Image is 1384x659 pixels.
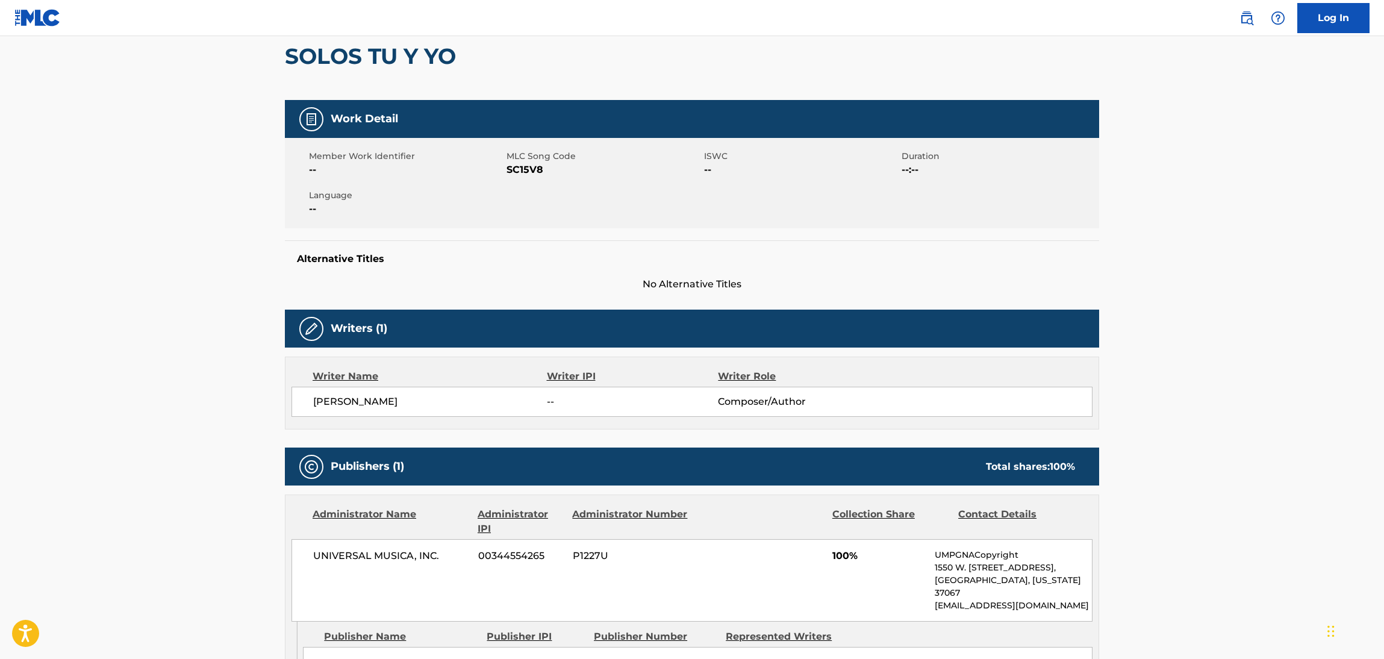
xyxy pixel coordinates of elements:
div: Administrator Name [313,507,469,536]
span: 100 % [1050,461,1075,472]
div: Total shares: [986,460,1075,474]
div: Administrator IPI [478,507,563,536]
h5: Writers (1) [331,322,387,336]
h5: Work Detail [331,112,398,126]
div: Administrator Number [572,507,689,536]
p: UMPGNACopyright [935,549,1092,561]
span: -- [309,202,503,216]
img: Writers [304,322,319,336]
h5: Alternative Titles [297,253,1087,265]
span: 00344554265 [478,549,564,563]
img: MLC Logo [14,9,61,27]
span: 100% [832,549,926,563]
div: Widget de chat [1324,601,1384,659]
span: No Alternative Titles [285,277,1099,292]
span: P1227U [573,549,690,563]
span: [PERSON_NAME] [313,395,547,409]
div: Arrastrar [1327,613,1335,649]
div: Collection Share [832,507,949,536]
iframe: Chat Widget [1324,601,1384,659]
span: -- [547,395,718,409]
div: Writer Name [313,369,547,384]
a: Public Search [1235,6,1259,30]
img: Work Detail [304,112,319,126]
span: ISWC [704,150,899,163]
div: Publisher Number [594,629,717,644]
img: search [1239,11,1254,25]
p: 1550 W. [STREET_ADDRESS], [935,561,1092,574]
span: Duration [902,150,1096,163]
span: Composer/Author [718,395,874,409]
span: -- [309,163,503,177]
span: MLC Song Code [507,150,701,163]
div: Writer IPI [547,369,718,384]
div: Writer Role [718,369,874,384]
img: help [1271,11,1285,25]
div: Publisher IPI [487,629,585,644]
img: Publishers [304,460,319,474]
span: Language [309,189,503,202]
span: UNIVERSAL MUSICA, INC. [313,549,469,563]
span: Member Work Identifier [309,150,503,163]
div: Publisher Name [324,629,478,644]
span: SC15V8 [507,163,701,177]
h5: Publishers (1) [331,460,404,473]
span: -- [704,163,899,177]
p: [GEOGRAPHIC_DATA], [US_STATE] 37067 [935,574,1092,599]
span: --:-- [902,163,1096,177]
div: Help [1266,6,1290,30]
div: Contact Details [958,507,1075,536]
div: Represented Writers [726,629,849,644]
p: [EMAIL_ADDRESS][DOMAIN_NAME] [935,599,1092,612]
a: Log In [1297,3,1370,33]
h2: SOLOS TU Y YO [285,43,462,70]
